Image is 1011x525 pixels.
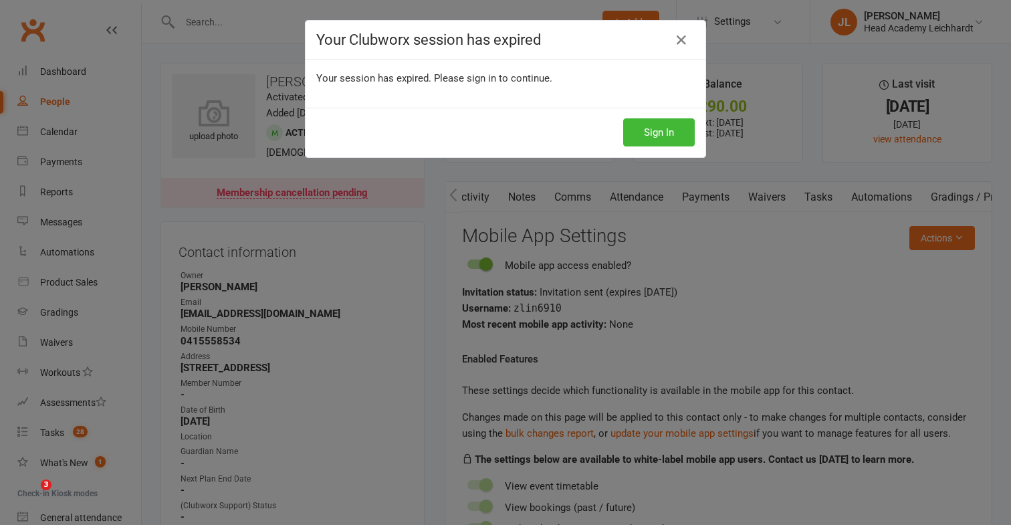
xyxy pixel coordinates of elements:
span: Your session has expired. Please sign in to continue. [316,72,552,84]
a: Close [671,29,692,51]
iframe: Intercom live chat [13,480,45,512]
h4: Your Clubworx session has expired [316,31,695,48]
span: 3 [41,480,51,490]
button: Sign In [623,118,695,146]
